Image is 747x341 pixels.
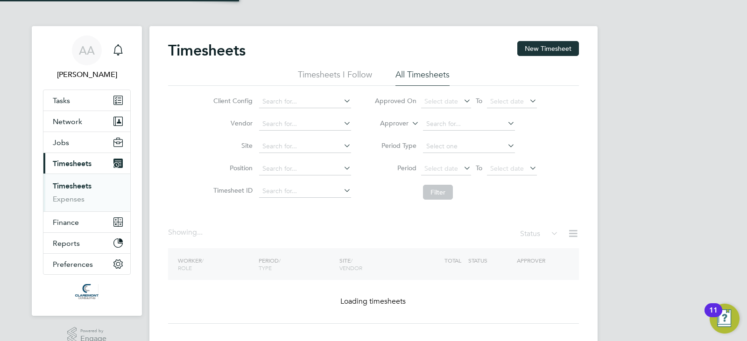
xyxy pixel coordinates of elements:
[43,174,130,211] div: Timesheets
[53,181,92,190] a: Timesheets
[53,260,93,269] span: Preferences
[473,95,485,107] span: To
[473,162,485,174] span: To
[43,69,131,80] span: Afzal Ahmed
[374,164,416,172] label: Period
[211,141,253,150] label: Site
[710,304,740,334] button: Open Resource Center, 11 new notifications
[423,185,453,200] button: Filter
[366,119,409,128] label: Approver
[259,185,351,198] input: Search for...
[43,90,130,111] a: Tasks
[43,153,130,174] button: Timesheets
[53,159,92,168] span: Timesheets
[211,164,253,172] label: Position
[423,140,515,153] input: Select one
[298,69,372,86] li: Timesheets I Follow
[79,44,95,56] span: AA
[75,284,98,299] img: claremontconsulting1-logo-retina.png
[517,41,579,56] button: New Timesheet
[374,141,416,150] label: Period Type
[211,186,253,195] label: Timesheet ID
[43,284,131,299] a: Go to home page
[43,35,131,80] a: AA[PERSON_NAME]
[53,239,80,248] span: Reports
[168,228,204,237] div: Showing
[395,69,450,86] li: All Timesheets
[259,95,351,108] input: Search for...
[80,327,106,335] span: Powered by
[490,164,524,173] span: Select date
[53,218,79,227] span: Finance
[259,140,351,153] input: Search for...
[423,118,515,131] input: Search for...
[43,132,130,153] button: Jobs
[53,138,69,147] span: Jobs
[53,117,82,126] span: Network
[424,97,458,105] span: Select date
[259,162,351,175] input: Search for...
[520,228,560,241] div: Status
[53,96,70,105] span: Tasks
[43,212,130,232] button: Finance
[490,97,524,105] span: Select date
[709,310,718,322] div: 11
[43,111,130,132] button: Network
[43,233,130,253] button: Reports
[424,164,458,173] span: Select date
[374,97,416,105] label: Approved On
[259,118,351,131] input: Search for...
[168,41,246,60] h2: Timesheets
[53,195,85,203] a: Expenses
[211,119,253,127] label: Vendor
[211,97,253,105] label: Client Config
[43,254,130,274] button: Preferences
[197,228,203,237] span: ...
[32,26,142,316] nav: Main navigation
